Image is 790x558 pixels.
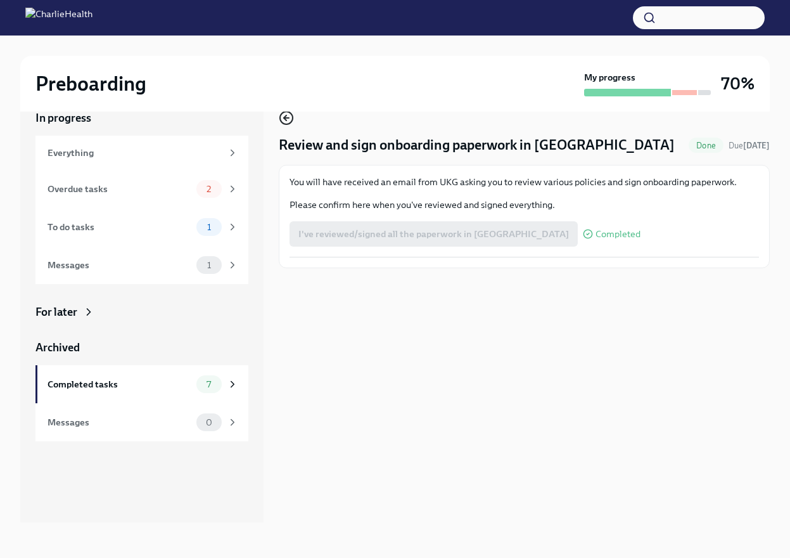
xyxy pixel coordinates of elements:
[35,365,248,403] a: Completed tasks7
[48,415,191,429] div: Messages
[689,141,723,150] span: Done
[35,304,77,320] div: For later
[199,380,219,389] span: 7
[48,258,191,272] div: Messages
[729,141,770,150] span: Due
[199,185,219,194] span: 2
[35,170,248,208] a: Overdue tasks2
[290,198,759,211] p: Please confirm here when you've reviewed and signed everything.
[48,220,191,234] div: To do tasks
[35,71,146,96] h2: Preboarding
[584,71,635,84] strong: My progress
[35,110,248,126] a: In progress
[35,340,248,355] a: Archived
[200,261,219,270] span: 1
[35,208,248,246] a: To do tasks1
[729,139,770,152] span: August 29th, 2025 08:00
[35,136,248,170] a: Everything
[35,246,248,284] a: Messages1
[48,182,191,196] div: Overdue tasks
[35,403,248,441] a: Messages0
[48,377,191,391] div: Completed tasks
[200,223,219,232] span: 1
[743,141,770,150] strong: [DATE]
[279,136,675,155] h4: Review and sign onboarding paperwork in [GEOGRAPHIC_DATA]
[35,304,248,320] a: For later
[198,418,220,427] span: 0
[25,8,92,28] img: CharlieHealth
[290,176,759,188] p: You will have received an email from UKG asking you to review various policies and sign onboardin...
[596,230,640,239] span: Completed
[721,72,755,95] h3: 70%
[48,146,222,160] div: Everything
